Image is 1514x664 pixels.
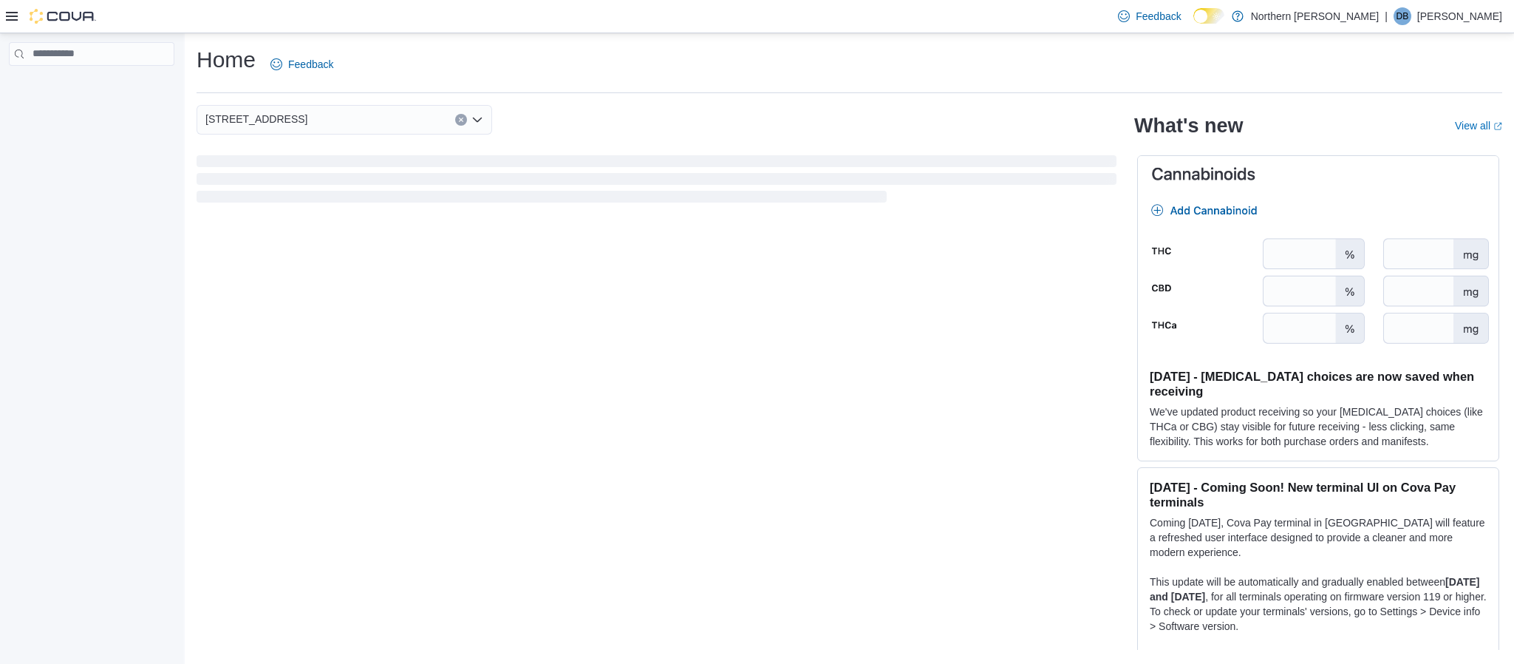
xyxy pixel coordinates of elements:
a: View allExternal link [1455,120,1502,132]
div: Dom Borrell [1394,7,1411,25]
p: [PERSON_NAME] [1417,7,1502,25]
h3: [DATE] - Coming Soon! New terminal UI on Cova Pay terminals [1150,480,1487,509]
span: Loading [197,158,1116,206]
p: | [1385,7,1388,25]
p: Northern [PERSON_NAME] [1251,7,1380,25]
h1: Home [197,45,256,75]
p: This update will be automatically and gradually enabled between , for all terminals operating on ... [1150,575,1487,634]
button: Clear input [455,114,467,126]
span: Feedback [1136,9,1181,24]
button: Open list of options [471,114,483,126]
span: [STREET_ADDRESS] [205,110,307,128]
svg: External link [1493,122,1502,131]
p: Coming [DATE], Cova Pay terminal in [GEOGRAPHIC_DATA] will feature a refreshed user interface des... [1150,515,1487,560]
h3: [DATE] - [MEDICAL_DATA] choices are now saved when receiving [1150,369,1487,399]
a: Feedback [265,50,339,79]
span: Feedback [288,57,333,72]
input: Dark Mode [1193,8,1224,24]
img: Cova [30,9,96,24]
h2: What's new [1134,114,1243,138]
nav: Complex example [9,69,174,104]
p: We've updated product receiving so your [MEDICAL_DATA] choices (like THCa or CBG) stay visible fo... [1150,404,1487,449]
a: Feedback [1112,1,1187,31]
span: DB [1397,7,1409,25]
